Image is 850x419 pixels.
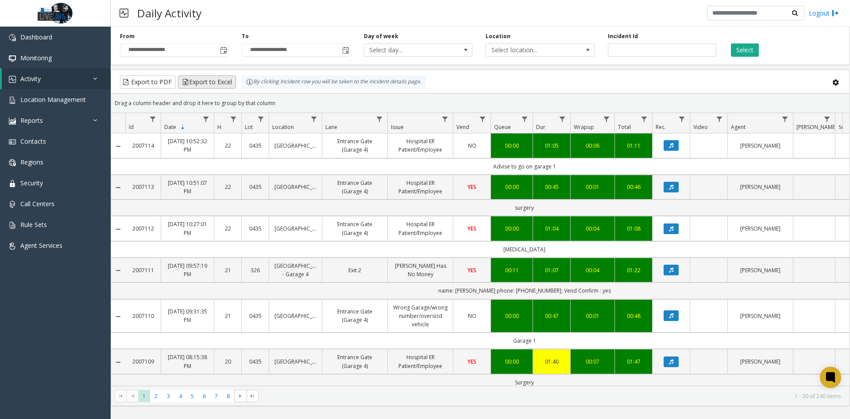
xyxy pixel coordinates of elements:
a: Activity [2,68,111,89]
span: Agent Services [20,241,62,250]
span: Total [618,123,631,131]
div: 01:22 [620,266,647,274]
a: 01:07 [538,266,565,274]
a: YES [459,357,485,366]
a: 00:00 [496,224,527,233]
a: Lot Filter Menu [255,113,267,125]
span: Video [693,123,708,131]
span: Issue [391,123,404,131]
span: Toggle popup [340,44,350,56]
a: 00:07 [576,357,609,366]
span: H [217,123,221,131]
a: 2007109 [131,357,155,366]
a: Collapse Details [111,359,125,366]
a: [PERSON_NAME] [733,312,788,320]
label: Day of week [364,32,398,40]
span: YES [467,183,476,191]
a: Collapse Details [111,143,125,150]
a: Entrance Gate (Garage 4) [328,307,382,324]
span: Page 2 [150,390,162,402]
a: 01:05 [538,141,565,150]
div: 01:04 [538,224,565,233]
a: [PERSON_NAME] [733,141,788,150]
a: Logout [809,8,839,18]
a: 00:00 [496,312,527,320]
a: Hospital ER Patient/Employee [393,179,448,196]
button: Export to Excel [178,75,236,89]
img: 'icon' [9,222,16,229]
a: 00:06 [576,141,609,150]
a: 0435 [247,224,263,233]
span: Go to the last page [249,392,256,399]
a: 00:48 [620,312,647,320]
a: 00:11 [496,266,527,274]
span: Dur [536,123,545,131]
a: 00:04 [576,266,609,274]
a: 00:45 [538,183,565,191]
span: [PERSON_NAME] [796,123,837,131]
span: Page 1 [138,390,150,402]
a: Hospital ER Patient/Employee [393,137,448,154]
a: Entrance Gate (Garage 4) [328,220,382,237]
a: [GEOGRAPHIC_DATA] [274,183,317,191]
img: 'icon' [9,97,16,104]
button: Select [731,43,759,57]
a: [DATE] 09:57:19 PM [166,262,209,278]
a: [GEOGRAPHIC_DATA] - Garage 4 [274,262,317,278]
a: 22 [220,141,236,150]
span: Vend [456,123,469,131]
span: Regions [20,158,43,166]
a: [DATE] 10:27:01 PM [166,220,209,237]
img: 'icon' [9,159,16,166]
a: Agent Filter Menu [779,113,791,125]
a: Hospital ER Patient/Employee [393,220,448,237]
a: Collapse Details [111,226,125,233]
div: 00:04 [576,224,609,233]
a: Issue Filter Menu [439,113,451,125]
img: 'icon' [9,201,16,208]
a: Wrapup Filter Menu [601,113,613,125]
span: Page 5 [186,390,198,402]
span: Page 6 [198,390,210,402]
a: [GEOGRAPHIC_DATA] [274,141,317,150]
a: Location Filter Menu [308,113,320,125]
a: Wrong Garage/wrong number/oversizd vehicle [393,303,448,329]
a: 01:40 [538,357,565,366]
label: Location [486,32,510,40]
a: Collapse Details [111,313,125,320]
a: [PERSON_NAME] Has No Money [393,262,448,278]
img: 'icon' [9,180,16,187]
a: 326 [247,266,263,274]
label: To [242,32,249,40]
span: Activity [20,74,41,83]
span: Location [272,123,294,131]
kendo-pager-info: 1 - 30 of 240 items [264,392,841,400]
a: NO [459,312,485,320]
span: Page 3 [162,390,174,402]
span: NO [468,312,476,320]
a: 00:47 [538,312,565,320]
a: [GEOGRAPHIC_DATA] [274,224,317,233]
a: 22 [220,224,236,233]
span: Contacts [20,137,46,145]
span: Go to the last page [247,390,259,402]
a: 00:00 [496,141,527,150]
a: Entrance Gate (Garage 4) [328,179,382,196]
a: 2007113 [131,183,155,191]
a: 00:00 [496,357,527,366]
a: [DATE] 10:51:07 PM [166,179,209,196]
a: 21 [220,266,236,274]
a: Date Filter Menu [200,113,212,125]
a: YES [459,266,485,274]
a: Hospital ER Patient/Employee [393,353,448,370]
label: From [120,32,135,40]
span: YES [467,266,476,274]
a: YES [459,183,485,191]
